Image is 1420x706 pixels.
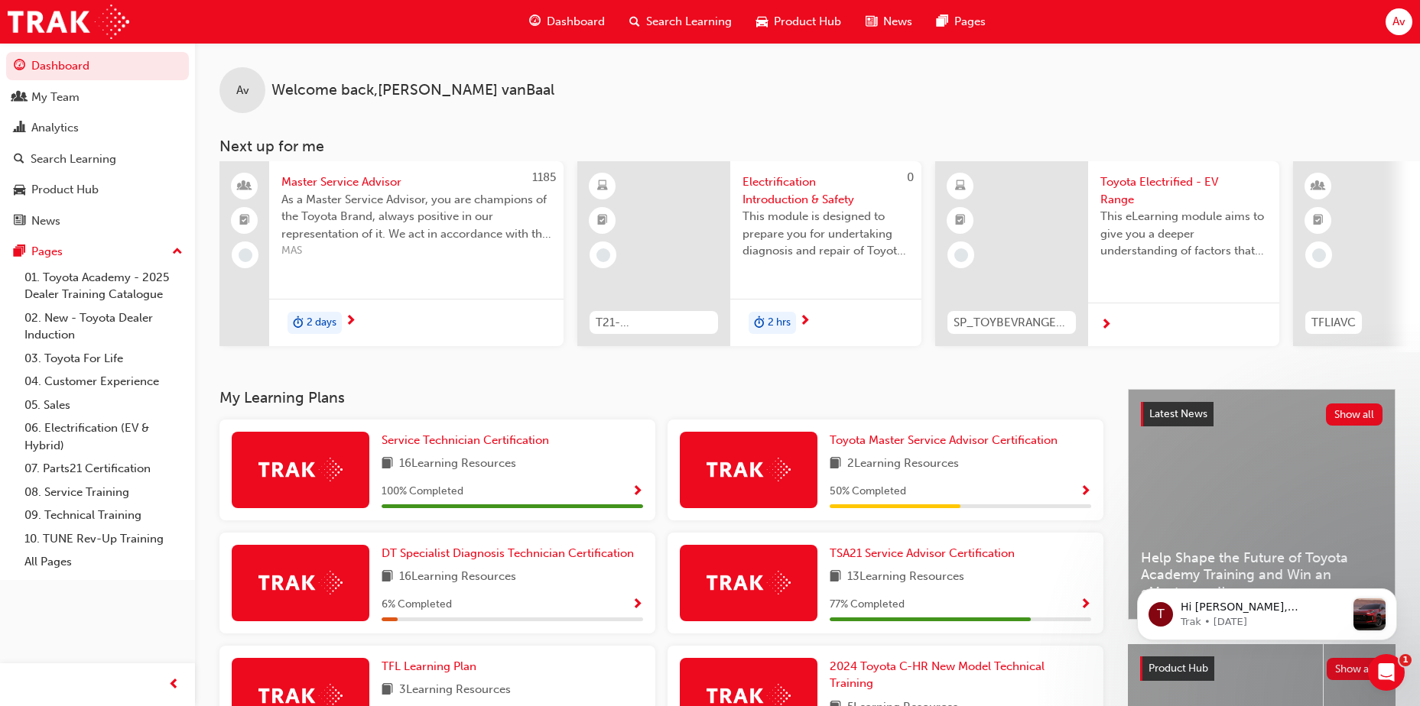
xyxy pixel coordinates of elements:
[399,568,516,587] span: 16 Learning Resources
[830,658,1091,692] a: 2024 Toyota C-HR New Model Technical Training
[742,173,909,208] span: Electrification Introduction & Safety
[168,675,180,695] span: prev-icon
[707,458,791,481] img: Trak
[1100,319,1112,332] span: next-icon
[18,504,189,527] a: 09. Technical Training
[31,89,80,106] div: My Team
[1368,654,1405,691] iframe: Intercom live chat
[258,571,343,594] img: Trak
[532,170,556,184] span: 1185
[399,681,511,700] span: 3 Learning Resources
[6,238,189,266] button: Pages
[1114,558,1420,665] iframe: Intercom notifications message
[1399,654,1412,666] span: 1
[955,176,966,196] span: learningResourceType_ELEARNING-icon
[853,6,924,37] a: news-iconNews
[954,248,968,262] span: learningRecordVerb_NONE-icon
[271,82,554,99] span: Welcome back , [PERSON_NAME] vanBaal
[907,170,914,184] span: 0
[847,455,959,474] span: 2 Learning Resources
[219,389,1103,406] h3: My Learning Plans
[830,483,906,500] span: 50 % Completed
[883,13,912,31] span: News
[632,598,643,612] span: Show Progress
[31,119,79,137] div: Analytics
[742,208,909,260] span: This module is designed to prepare you for undertaking diagnosis and repair of Toyota & Lexus Ele...
[258,458,343,481] img: Trak
[1326,403,1383,426] button: Show all
[14,153,24,167] span: search-icon
[195,138,1420,155] h3: Next up for me
[281,173,551,191] span: Master Service Advisor
[1080,485,1091,499] span: Show Progress
[1311,314,1356,332] span: TFLIAVC
[768,314,791,332] span: 2 hrs
[1140,656,1383,681] a: Product HubShow all
[754,313,765,333] span: duration-icon
[239,176,250,196] span: people-icon
[955,211,966,231] span: booktick-icon
[6,207,189,235] a: News
[1100,173,1267,208] span: Toyota Electrified - EV Range
[547,13,605,31] span: Dashboard
[382,681,393,700] span: book-icon
[632,482,643,501] button: Show Progress
[14,91,25,105] span: people-icon
[629,12,640,31] span: search-icon
[1080,595,1091,614] button: Show Progress
[18,550,189,574] a: All Pages
[632,485,643,499] span: Show Progress
[924,6,998,37] a: pages-iconPages
[18,347,189,371] a: 03. Toyota For Life
[6,176,189,204] a: Product Hub
[8,5,129,39] img: Trak
[18,370,189,393] a: 04. Customer Experience
[517,6,617,37] a: guage-iconDashboard
[954,314,1070,332] span: SP_TOYBEVRANGE_EL
[345,315,356,329] span: next-icon
[6,83,189,112] a: My Team
[14,183,25,197] span: car-icon
[382,659,476,673] span: TFL Learning Plan
[1149,407,1207,420] span: Latest News
[830,546,1015,560] span: TSA21 Service Advisor Certification
[307,314,336,332] span: 2 days
[1327,658,1384,680] button: Show all
[18,393,189,417] a: 05. Sales
[239,248,252,262] span: learningRecordVerb_NONE-icon
[935,161,1279,346] a: SP_TOYBEVRANGE_ELToyota Electrified - EV RangeThis eLearning module aims to give you a deeper und...
[1313,211,1324,231] span: booktick-icon
[597,211,608,231] span: booktick-icon
[382,433,549,447] span: Service Technician Certification
[31,151,116,168] div: Search Learning
[830,455,841,474] span: book-icon
[830,596,905,614] span: 77 % Completed
[382,545,640,562] a: DT Specialist Diagnosis Technician Certification
[14,60,25,73] span: guage-icon
[382,568,393,587] span: book-icon
[6,52,189,80] a: Dashboard
[1386,8,1412,35] button: Av
[529,12,541,31] span: guage-icon
[18,527,189,551] a: 10. TUNE Rev-Up Training
[18,266,189,306] a: 01. Toyota Academy - 2025 Dealer Training Catalogue
[382,658,483,675] a: TFL Learning Plan
[382,596,452,614] span: 6 % Completed
[577,161,921,346] a: 0T21-FOD_HVIS_PREREQElectrification Introduction & SafetyThis module is designed to prepare you f...
[830,433,1058,447] span: Toyota Master Service Advisor Certification
[382,546,634,560] span: DT Specialist Diagnosis Technician Certification
[1313,176,1324,196] span: learningResourceType_INSTRUCTOR_LED-icon
[830,568,841,587] span: book-icon
[707,571,791,594] img: Trak
[1080,482,1091,501] button: Show Progress
[830,432,1064,449] a: Toyota Master Service Advisor Certification
[18,416,189,457] a: 06. Electrification (EV & Hybrid)
[18,457,189,481] a: 07. Parts21 Certification
[6,145,189,173] a: Search Learning
[18,306,189,347] a: 02. New - Toyota Dealer Induction
[31,212,60,230] div: News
